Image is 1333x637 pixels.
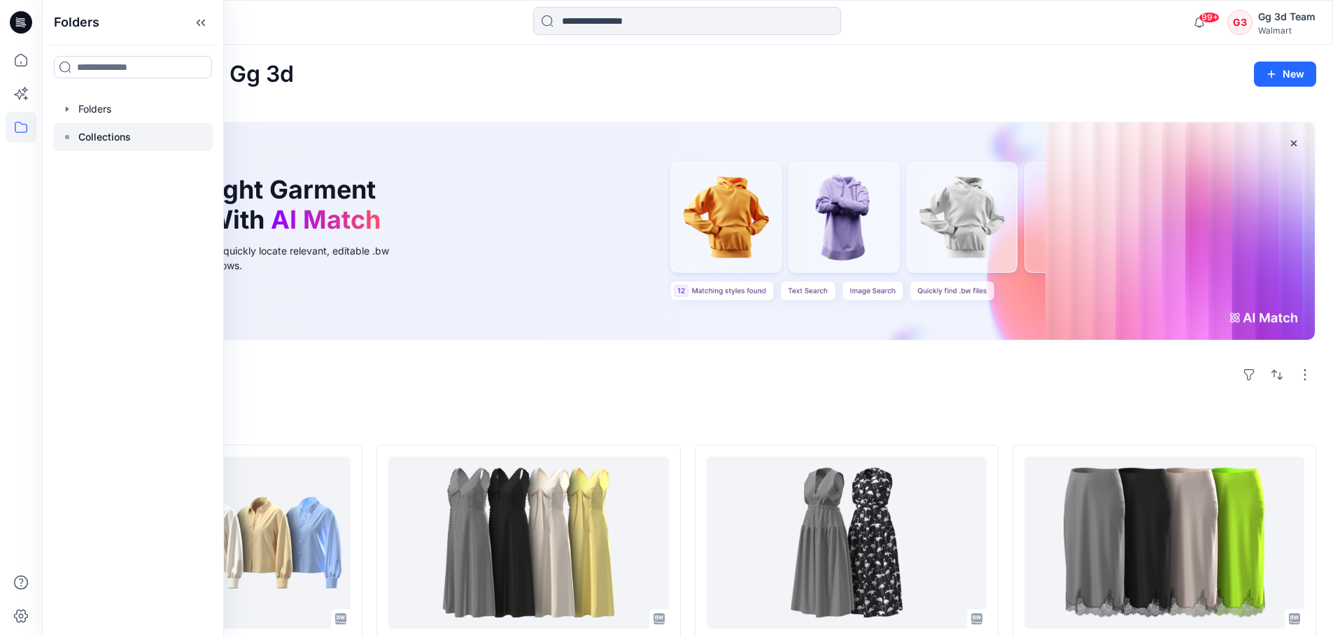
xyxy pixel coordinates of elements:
div: Walmart [1258,25,1316,36]
div: Gg 3d Team [1258,8,1316,25]
p: Collections [78,129,131,145]
div: G3 [1227,10,1253,35]
span: AI Match [271,204,381,235]
a: SCGG0002SM26_ADM_MAXI KEYHOLE DRESS [388,457,668,629]
h1: Find the Right Garment Instantly With [94,175,388,235]
a: FAGG0020SM26_ADM_SLS V-NECK CUT OUT MAXI DRESS [707,457,987,629]
h4: Styles [59,414,1316,431]
a: GGS226SC08A_ADM_MIDI LACE SLIP SKIRT [1024,457,1304,629]
button: New [1254,62,1316,87]
span: 99+ [1199,12,1220,23]
div: Use text or image search to quickly locate relevant, editable .bw files for faster design workflows. [94,243,409,273]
